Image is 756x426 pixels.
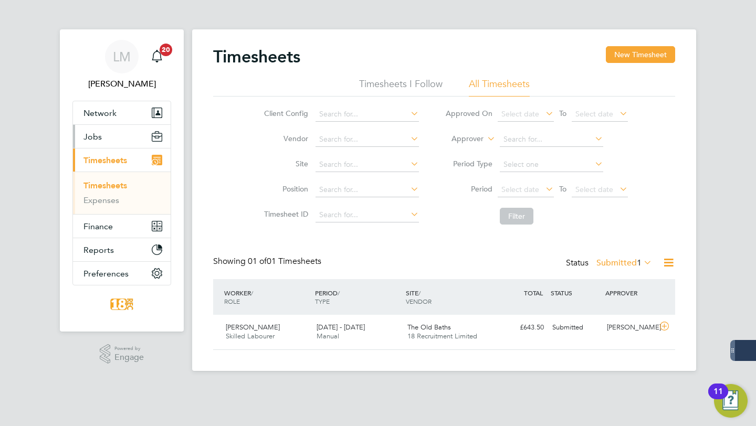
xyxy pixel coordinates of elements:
input: Search for... [316,208,419,222]
label: Vendor [261,134,308,143]
div: 11 [713,391,723,405]
div: STATUS [548,283,603,302]
div: Submitted [548,319,603,336]
button: Reports [73,238,171,261]
div: Timesheets [73,172,171,214]
button: New Timesheet [606,46,675,63]
span: 20 [160,44,172,56]
input: Select one [500,157,603,172]
a: 20 [146,40,167,73]
input: Search for... [316,107,419,122]
span: To [556,182,570,196]
div: SITE [403,283,494,311]
button: Network [73,101,171,124]
span: / [251,289,253,297]
span: Select date [575,185,613,194]
span: Libby Murphy [72,78,171,90]
nav: Main navigation [60,29,184,332]
label: Client Config [261,109,308,118]
span: VENDOR [406,297,432,305]
button: Finance [73,215,171,238]
div: Showing [213,256,323,267]
span: TYPE [315,297,330,305]
span: Preferences [83,269,129,279]
label: Approved On [445,109,492,118]
span: 01 Timesheets [248,256,321,267]
span: Jobs [83,132,102,142]
span: The Old Baths [407,323,451,332]
div: Status [566,256,654,271]
span: Select date [501,109,539,119]
input: Search for... [316,157,419,172]
label: Timesheet ID [261,209,308,219]
label: Site [261,159,308,168]
div: [PERSON_NAME] [603,319,657,336]
span: / [418,289,421,297]
a: Timesheets [83,180,127,190]
span: ROLE [224,297,240,305]
span: [DATE] - [DATE] [317,323,365,332]
button: Jobs [73,125,171,148]
img: 18rec-logo-retina.png [108,296,136,313]
span: TOTAL [524,289,543,297]
span: Manual [317,332,339,340]
span: Finance [83,221,113,231]
button: Timesheets [73,148,171,172]
h2: Timesheets [213,46,300,67]
span: Select date [575,109,613,119]
div: £643.50 [493,319,548,336]
span: Network [83,108,117,118]
span: Select date [501,185,539,194]
a: Expenses [83,195,119,205]
span: LM [113,50,131,63]
label: Period Type [445,159,492,168]
label: Submitted [596,258,652,268]
button: Preferences [73,262,171,285]
span: Engage [114,353,144,362]
span: Reports [83,245,114,255]
li: All Timesheets [469,78,530,97]
a: LM[PERSON_NAME] [72,40,171,90]
div: APPROVER [603,283,657,302]
a: Powered byEngage [100,344,144,364]
span: 18 Recruitment Limited [407,332,477,340]
label: Position [261,184,308,194]
span: To [556,106,570,120]
button: Filter [500,208,533,225]
span: Skilled Labourer [226,332,275,340]
div: WORKER [222,283,312,311]
a: Go to home page [72,296,171,313]
input: Search for... [500,132,603,147]
input: Search for... [316,132,419,147]
label: Period [445,184,492,194]
span: 1 [637,258,642,268]
input: Search for... [316,183,419,197]
span: / [338,289,340,297]
span: Timesheets [83,155,127,165]
button: Open Resource Center, 11 new notifications [714,384,748,418]
li: Timesheets I Follow [359,78,443,97]
label: Approver [436,134,484,144]
span: 01 of [248,256,267,267]
div: PERIOD [312,283,403,311]
span: Powered by [114,344,144,353]
span: [PERSON_NAME] [226,323,280,332]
